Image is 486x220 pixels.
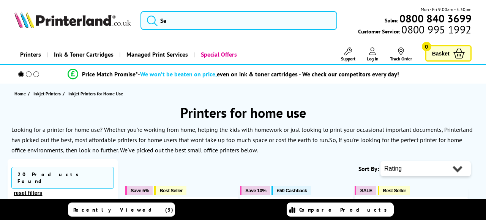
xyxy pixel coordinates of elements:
[425,45,472,62] a: Basket 0
[68,203,175,217] a: Recently Viewed (3)
[159,188,183,193] span: Best Seller
[14,11,131,29] a: Printerland Logo
[422,42,431,51] span: 0
[33,90,61,98] span: Inkjet Printers
[138,70,399,78] div: - even on ink & toner cartridges - We check our competitors every day!
[14,45,47,64] a: Printers
[341,47,355,62] a: Support
[432,48,450,59] span: Basket
[299,206,391,213] span: Compare Products
[140,11,337,30] input: Se
[47,45,119,64] a: Ink & Toner Cartridges
[68,91,123,97] span: Inkjet Printers for Home Use
[358,26,471,35] span: Customer Service:
[125,186,153,195] button: Save 5%
[131,188,149,193] span: Save 5%
[11,167,114,189] span: 20 Products Found
[14,90,28,98] a: Home
[14,11,131,28] img: Printerland Logo
[360,188,372,193] span: SALE
[119,45,194,64] a: Managed Print Services
[378,186,410,195] button: Best Seller
[287,203,394,217] a: Compare Products
[355,186,376,195] button: SALE
[8,104,478,122] h1: Printers for home use
[398,15,472,22] a: 0800 840 3699
[4,68,463,81] li: modal_Promise
[367,47,379,62] a: Log In
[358,165,379,173] span: Sort By:
[277,188,307,193] span: £50 Cashback
[341,56,355,62] span: Support
[194,45,243,64] a: Special Offers
[154,186,186,195] button: Best Seller
[390,47,412,62] a: Track Order
[383,188,406,193] span: Best Seller
[82,70,138,78] span: Price Match Promise*
[271,186,311,195] button: £50 Cashback
[73,206,174,213] span: Recently Viewed (3)
[11,190,44,196] button: reset filters
[421,6,472,13] span: Mon - Fri 9:00am - 5:30pm
[240,186,270,195] button: Save 10%
[367,56,379,62] span: Log In
[54,45,114,64] span: Ink & Toner Cartridges
[140,70,217,78] span: We won’t be beaten on price,
[245,188,266,193] span: Save 10%
[33,90,63,98] a: Inkjet Printers
[399,11,472,25] b: 0800 840 3699
[385,17,398,24] span: Sales:
[400,26,471,33] span: 0800 995 1992
[11,126,473,144] p: Looking for a printer for home use? Whether you're working from home, helping the kids with homew...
